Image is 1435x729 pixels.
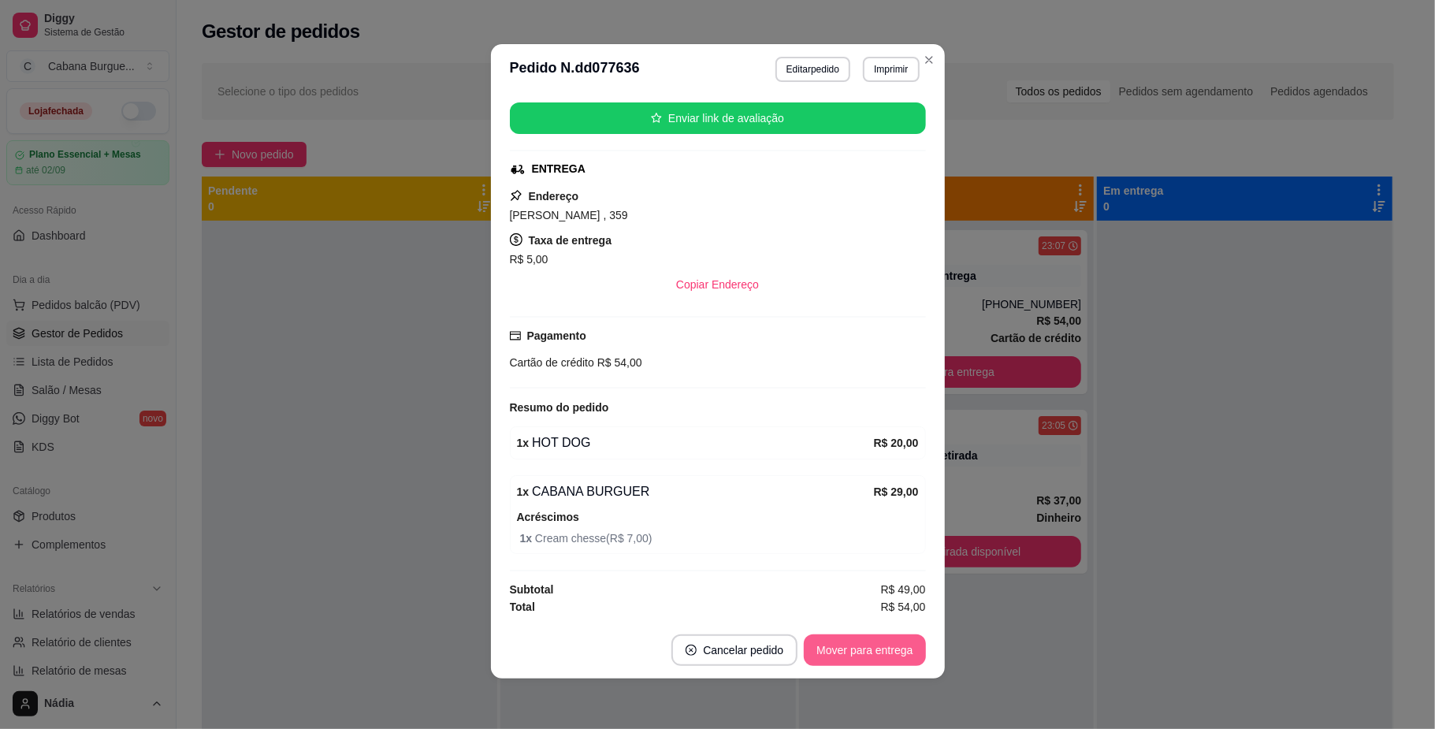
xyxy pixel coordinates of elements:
button: Copiar Endereço [664,269,771,300]
span: Cream chesse ( R$ 7,00 ) [520,530,919,547]
strong: Endereço [529,190,579,203]
span: credit-card [510,330,521,341]
button: Mover para entrega [804,634,925,666]
span: Cartão de crédito [510,356,594,369]
strong: Taxa de entrega [529,234,612,247]
div: CABANA BURGUER [517,482,874,501]
button: Editarpedido [775,57,850,82]
button: Close [916,47,942,73]
span: R$ 54,00 [594,356,642,369]
strong: Subtotal [510,583,554,596]
button: close-circleCancelar pedido [671,634,797,666]
span: R$ 49,00 [881,581,926,598]
span: dollar [510,233,522,246]
span: star [651,113,662,124]
strong: 1 x [520,532,535,545]
strong: Resumo do pedido [510,401,609,414]
span: R$ 54,00 [881,598,926,616]
button: starEnviar link de avaliação [510,102,926,134]
strong: 1 x [517,485,530,498]
span: [PERSON_NAME] , 359 [510,209,628,221]
strong: 1 x [517,437,530,449]
span: close-circle [686,645,697,656]
h3: Pedido N. dd077636 [510,57,640,82]
span: pushpin [510,189,522,202]
span: R$ 5,00 [510,253,548,266]
div: HOT DOG [517,433,874,452]
strong: Pagamento [527,329,586,342]
strong: Acréscimos [517,511,579,523]
div: ENTREGA [532,161,586,177]
strong: R$ 20,00 [874,437,919,449]
button: Imprimir [863,57,919,82]
strong: R$ 29,00 [874,485,919,498]
strong: Total [510,601,535,613]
